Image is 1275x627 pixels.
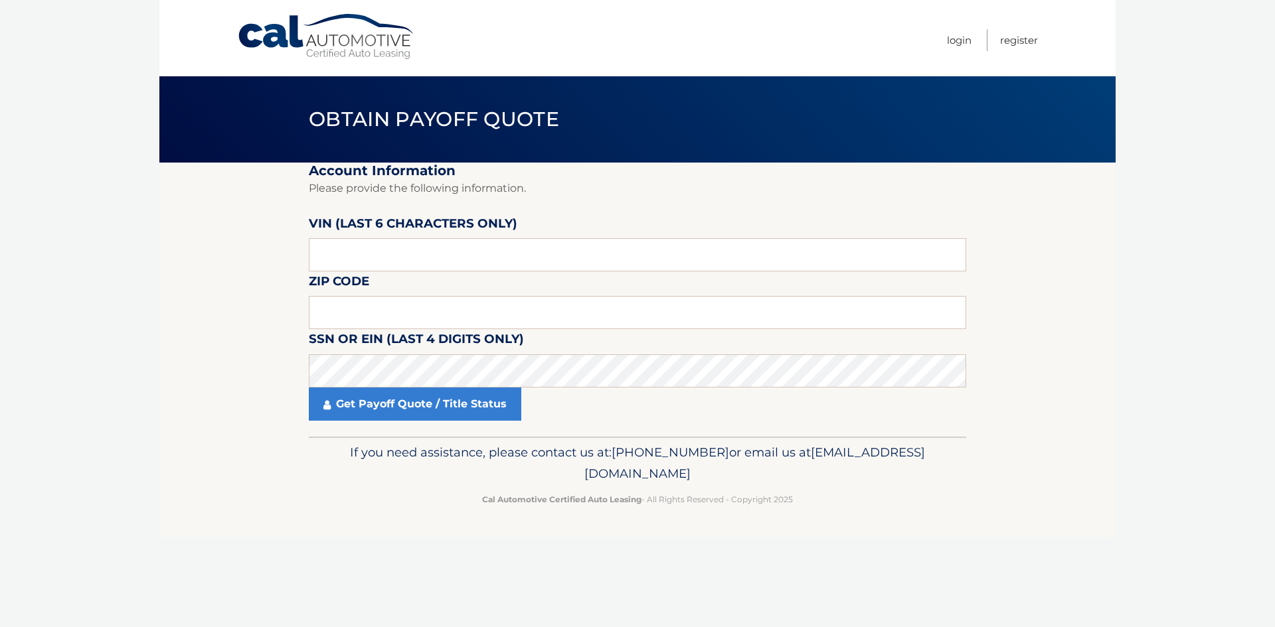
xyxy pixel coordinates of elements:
strong: Cal Automotive Certified Auto Leasing [482,494,641,504]
p: If you need assistance, please contact us at: or email us at [317,442,958,484]
label: VIN (last 6 characters only) [309,214,517,238]
h2: Account Information [309,163,966,179]
p: Please provide the following information. [309,179,966,198]
a: Cal Automotive [237,13,416,60]
span: Obtain Payoff Quote [309,107,559,131]
a: Get Payoff Quote / Title Status [309,387,521,421]
a: Register [1000,29,1038,51]
label: Zip Code [309,271,369,296]
span: [PHONE_NUMBER] [612,445,729,460]
a: Login [947,29,972,51]
label: SSN or EIN (last 4 digits only) [309,329,524,354]
p: - All Rights Reserved - Copyright 2025 [317,492,958,506]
